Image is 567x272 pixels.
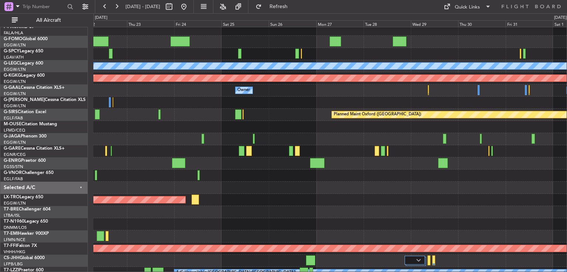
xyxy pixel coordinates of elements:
a: G-LEGCLegacy 600 [4,61,43,66]
a: EGGW/LTN [4,91,26,97]
a: EGNR/CEG [4,152,26,157]
span: LX-TRO [4,195,20,199]
a: G-FOMOGlobal 6000 [4,37,48,41]
a: EGLF/FAB [4,176,23,182]
div: Thu 23 [127,20,174,27]
a: G-KGKGLegacy 600 [4,73,45,78]
span: G-GAAL [4,86,21,90]
a: T7-EMIHawker 900XP [4,231,49,236]
span: T7-N1960 [4,219,24,224]
span: T7-BRE [4,207,19,212]
button: All Aircraft [8,14,80,26]
a: LFMN/NCE [4,237,25,243]
span: Refresh [263,4,294,9]
span: G-ENRG [4,158,21,163]
a: VHHH/HKG [4,249,25,255]
span: G-JAGA [4,134,21,139]
div: Mon 27 [316,20,364,27]
a: FALA/HLA [4,30,23,36]
div: Owner [237,85,250,96]
span: G-GARE [4,146,21,151]
a: G-VNORChallenger 650 [4,171,54,175]
span: G-LEGC [4,61,20,66]
a: DNMM/LOS [4,225,27,230]
button: Refresh [252,1,296,13]
input: Trip Number [23,1,65,12]
a: EGGW/LTN [4,103,26,109]
a: T7-FFIFalcon 7X [4,244,37,248]
div: Sun 26 [269,20,316,27]
a: LGAV/ATH [4,55,24,60]
a: G-GAALCessna Citation XLS+ [4,86,65,90]
a: G-JAGAPhenom 300 [4,134,47,139]
a: LFMD/CEQ [4,128,25,133]
a: EGGW/LTN [4,42,26,48]
span: All Aircraft [19,18,78,23]
span: [DATE] - [DATE] [126,3,160,10]
div: [DATE] [95,15,107,21]
a: G-GARECessna Citation XLS+ [4,146,65,151]
a: M-OUSECitation Mustang [4,122,57,126]
a: EGGW/LTN [4,67,26,72]
a: EGGW/LTN [4,140,26,145]
a: G-SIRSCitation Excel [4,110,46,114]
div: Planned Maint Oxford ([GEOGRAPHIC_DATA]) [334,109,421,120]
span: T7-EMI [4,231,18,236]
a: T7-BREChallenger 604 [4,207,51,212]
span: CS-JHH [4,256,20,260]
span: M-OUSE [4,122,21,126]
span: G-SPCY [4,49,20,53]
span: G-FOMO [4,37,23,41]
div: Fri 24 [174,20,221,27]
span: G-SIRS [4,110,18,114]
div: Tue 28 [364,20,411,27]
a: G-ENRGPraetor 600 [4,158,46,163]
a: T7-N1960Legacy 650 [4,219,48,224]
a: G-[PERSON_NAME]Cessna Citation XLS [4,98,86,102]
div: Fri 31 [506,20,553,27]
div: Sat 25 [221,20,269,27]
div: Thu 30 [458,20,505,27]
span: T7-FFI [4,244,17,248]
div: [DATE] [554,15,567,21]
a: LX-TROLegacy 650 [4,195,43,199]
span: G-VNOR [4,171,22,175]
a: LFPB/LBG [4,261,23,267]
a: CS-JHHGlobal 6000 [4,256,45,260]
a: EGGW/LTN [4,79,26,84]
a: LTBA/ISL [4,213,20,218]
span: G-KGKG [4,73,21,78]
span: G-[PERSON_NAME] [4,98,45,102]
img: arrow-gray.svg [416,259,421,262]
a: EGLF/FAB [4,115,23,121]
div: Wed 22 [79,20,127,27]
a: EGGW/LTN [4,200,26,206]
a: G-SPCYLegacy 650 [4,49,43,53]
div: Wed 29 [411,20,458,27]
a: EGSS/STN [4,164,23,170]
